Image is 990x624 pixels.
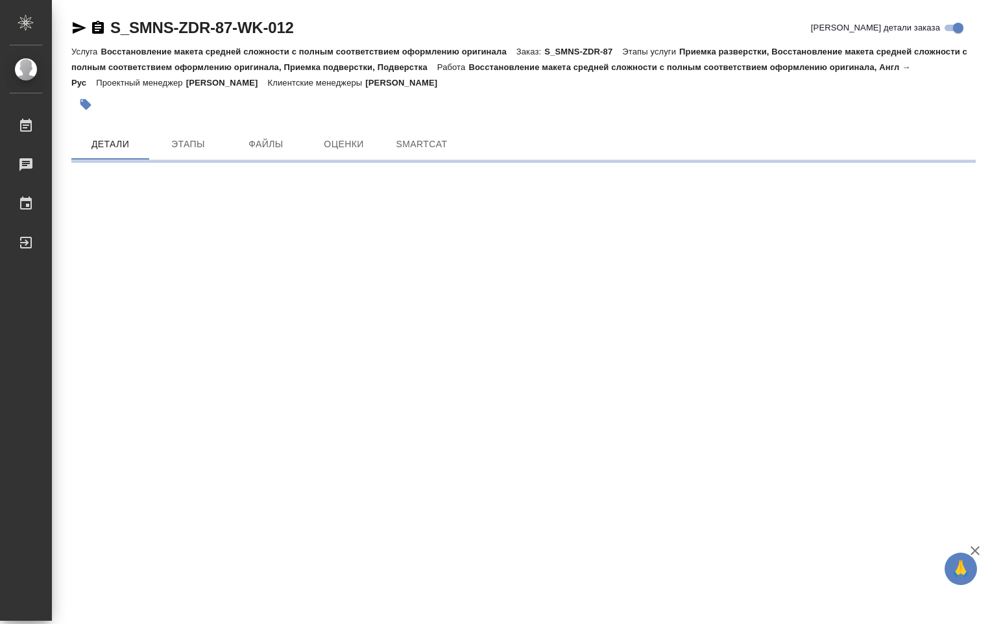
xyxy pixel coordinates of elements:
[71,47,101,56] p: Услуга
[79,136,141,152] span: Детали
[96,78,186,88] p: Проектный менеджер
[622,47,679,56] p: Этапы услуги
[71,90,100,119] button: Добавить тэг
[268,78,366,88] p: Клиентские менеджеры
[544,47,622,56] p: S_SMNS-ZDR-87
[157,136,219,152] span: Этапы
[186,78,268,88] p: [PERSON_NAME]
[313,136,375,152] span: Оценки
[365,78,447,88] p: [PERSON_NAME]
[71,62,910,88] p: Восстановление макета средней сложности с полным соответствием оформлению оригинала, Англ → Рус
[90,20,106,36] button: Скопировать ссылку
[811,21,940,34] span: [PERSON_NAME] детали заказа
[71,20,87,36] button: Скопировать ссылку для ЯМессенджера
[391,136,453,152] span: SmartCat
[516,47,544,56] p: Заказ:
[437,62,469,72] p: Работа
[101,47,516,56] p: Восстановление макета средней сложности с полным соответствием оформлению оригинала
[945,553,977,585] button: 🙏
[235,136,297,152] span: Файлы
[950,555,972,582] span: 🙏
[110,19,294,36] a: S_SMNS-ZDR-87-WK-012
